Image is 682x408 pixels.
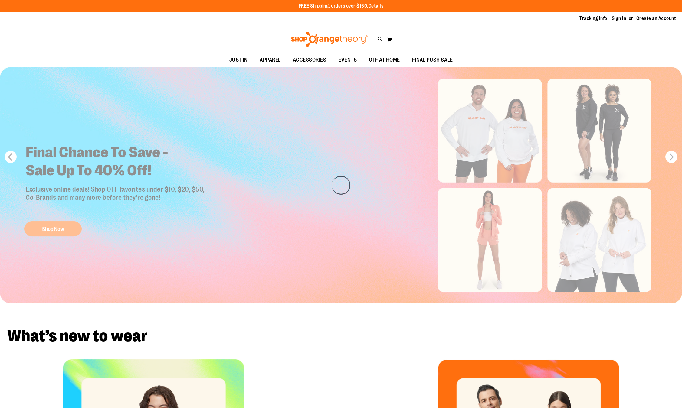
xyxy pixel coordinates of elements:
span: EVENTS [338,53,357,67]
a: APPAREL [254,53,287,67]
a: ACCESSORIES [287,53,333,67]
p: FREE Shipping, orders over $150. [299,3,384,10]
a: Sign In [612,15,626,22]
a: FINAL PUSH SALE [406,53,459,67]
h2: What’s new to wear [7,328,675,344]
a: OTF AT HOME [363,53,406,67]
a: Tracking Info [579,15,607,22]
span: APPAREL [260,53,281,67]
span: JUST IN [229,53,248,67]
span: OTF AT HOME [369,53,400,67]
a: Create an Account [636,15,676,22]
img: Shop Orangetheory [290,32,369,47]
span: FINAL PUSH SALE [412,53,453,67]
a: JUST IN [223,53,254,67]
a: EVENTS [332,53,363,67]
span: ACCESSORIES [293,53,326,67]
a: Details [369,3,384,9]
